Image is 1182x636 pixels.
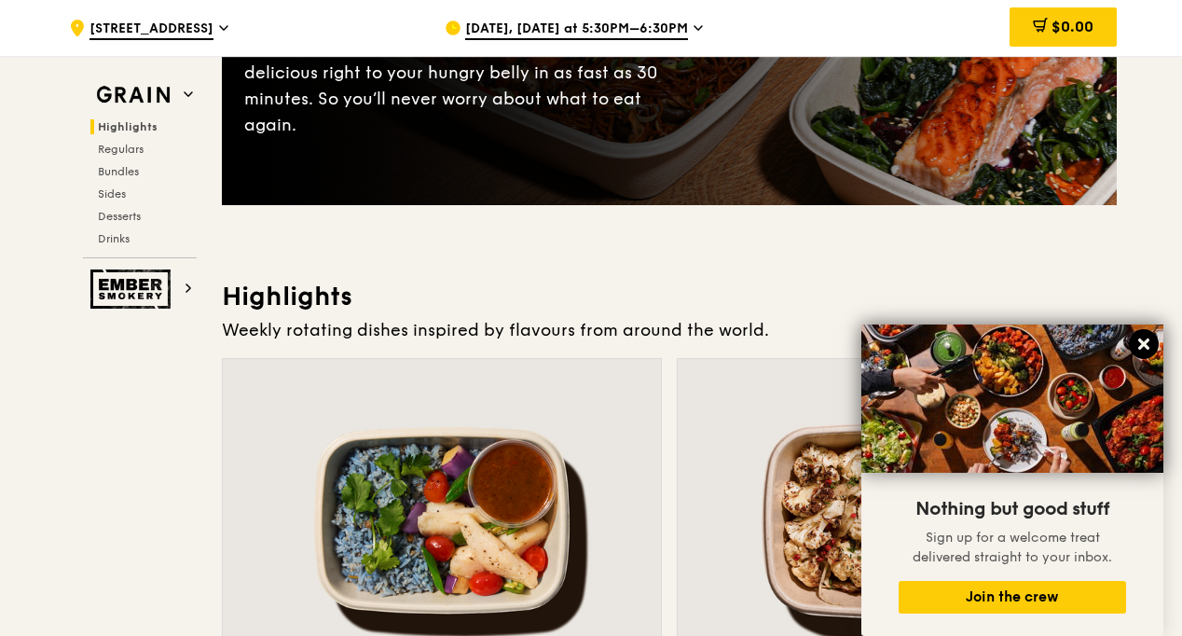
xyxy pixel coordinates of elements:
img: Ember Smokery web logo [90,270,176,309]
span: Sides [98,187,126,200]
span: Highlights [98,120,158,133]
h3: Highlights [222,280,1117,313]
span: Bundles [98,165,139,178]
button: Join the crew [899,581,1126,614]
span: Regulars [98,143,144,156]
span: Nothing but good stuff [915,498,1109,520]
span: Sign up for a welcome treat delivered straight to your inbox. [913,530,1112,565]
button: Close [1129,329,1159,359]
span: [STREET_ADDRESS] [89,20,213,40]
span: $0.00 [1051,18,1093,35]
img: Grain web logo [90,78,176,112]
div: Weekly rotating dishes inspired by flavours from around the world. [222,317,1117,343]
img: DSC07876-Edit02-Large.jpeg [861,325,1163,473]
span: Desserts [98,210,141,223]
span: [DATE], [DATE] at 5:30PM–6:30PM [465,20,688,40]
span: Drinks [98,232,130,245]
